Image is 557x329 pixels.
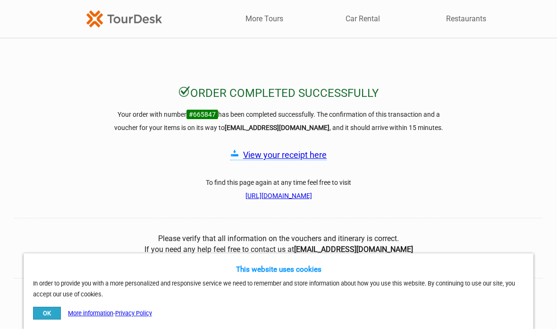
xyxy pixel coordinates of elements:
[115,310,152,317] a: Privacy Policy
[109,263,448,276] h5: This website uses cookies
[109,108,448,134] h3: Your order with number has been completed successfully. The confirmation of this transaction and ...
[245,192,312,199] a: [URL][DOMAIN_NAME]
[225,124,329,131] strong: [EMAIL_ADDRESS][DOMAIN_NAME]
[14,234,543,255] center: Please verify that all information on the vouchers and itinerary is correct. If you need any help...
[245,14,283,24] a: More Tours
[243,150,327,160] a: View your receipt here
[33,307,61,320] button: OK
[33,307,152,320] div: -
[24,253,533,329] div: In order to provide you with a more personalized and responsive service we need to remember and s...
[446,14,486,24] a: Restaurants
[346,14,380,24] a: Car Rental
[109,176,448,202] h3: To find this page again at any time feel free to visit
[294,245,413,254] b: [EMAIL_ADDRESS][DOMAIN_NAME]
[68,310,113,317] a: More information
[86,10,162,27] img: TourDesk-logo-td-orange-v1.png
[186,110,218,119] span: #665847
